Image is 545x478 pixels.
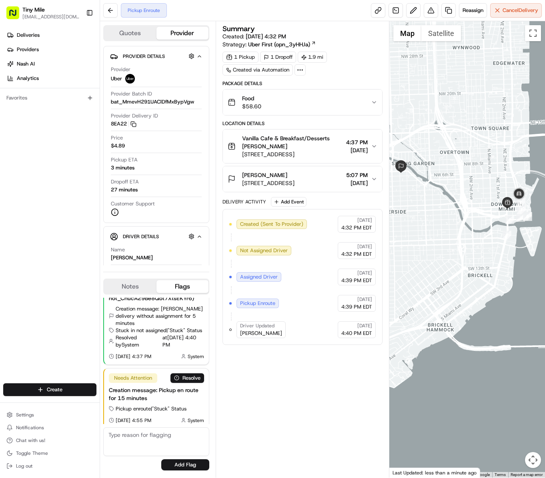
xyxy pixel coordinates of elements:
[242,102,261,110] span: $58.60
[240,247,288,254] span: Not Assigned Driver
[156,280,209,293] button: Flags
[516,213,525,222] div: 3
[188,353,204,360] span: System
[22,14,80,20] button: [EMAIL_ADDRESS][DOMAIN_NAME]
[17,75,39,82] span: Analytics
[17,32,40,39] span: Deliveries
[3,409,96,420] button: Settings
[27,77,131,85] div: Start new chat
[242,150,343,158] span: [STREET_ADDRESS]
[3,3,83,22] button: Tiny Mile[EMAIL_ADDRESS][DOMAIN_NAME]
[8,9,24,25] img: Nash
[242,179,295,187] span: [STREET_ADDRESS]
[110,50,202,63] button: Provider Details
[16,424,44,431] span: Notifications
[110,230,202,243] button: Driver Details
[3,58,100,70] a: Nash AI
[111,200,155,207] span: Customer Support
[519,211,528,220] div: 4
[242,134,343,150] span: Vanilla Cafe & Breakfast/Desserts [PERSON_NAME]
[357,243,372,250] span: [DATE]
[111,254,153,261] div: [PERSON_NAME]
[27,85,101,92] div: We're available if you need us!
[357,323,372,329] span: [DATE]
[298,52,327,63] div: 1.9 mi
[3,460,96,472] button: Log out
[223,129,382,163] button: Vanilla Cafe & Breakfast/Desserts [PERSON_NAME][STREET_ADDRESS]4:37 PM[DATE]
[271,197,307,207] button: Add Event
[459,3,487,18] button: Reassign
[523,212,532,221] div: 6
[104,27,156,40] button: Quotes
[21,52,132,61] input: Clear
[17,60,35,68] span: Nash AI
[248,40,310,48] span: Uber First (opn_3yHHJa)
[341,277,372,284] span: 4:39 PM EDT
[240,300,275,307] span: Pickup Enroute
[346,146,368,154] span: [DATE]
[223,166,382,192] button: [PERSON_NAME][STREET_ADDRESS]5:07 PM[DATE]
[8,77,22,92] img: 1736555255976-a54dd68f-1ca7-489b-9aae-adbdc363a1c4
[242,94,261,102] span: Food
[111,134,123,141] span: Price
[111,178,139,185] span: Dropoff ETA
[16,463,32,469] span: Log out
[16,437,45,444] span: Chat with us!
[240,323,275,329] span: Driver Updated
[8,33,146,46] p: Welcome 👋
[393,25,421,41] button: Show street map
[64,114,132,128] a: 💻API Documentation
[341,330,372,337] span: 4:40 PM EDT
[3,383,96,396] button: Create
[56,136,97,142] a: Powered byPylon
[421,25,461,41] button: Show satellite imagery
[116,417,151,424] span: [DATE] 4:55 PM
[222,25,255,32] h3: Summary
[8,118,14,124] div: 📗
[111,90,152,98] span: Provider Batch ID
[136,80,146,89] button: Start new chat
[505,215,514,224] div: 2
[240,273,278,281] span: Assigned Driver
[22,6,45,14] button: Tiny Mile
[525,25,541,41] button: Toggle fullscreen view
[517,205,526,214] div: 7
[116,327,202,334] span: Stuck in not assigned | "Stuck" Status
[3,43,100,56] a: Providers
[346,138,368,146] span: 4:37 PM
[260,52,296,63] div: 1 Dropoff
[222,120,383,127] div: Location Details
[346,171,368,179] span: 5:07 PM
[3,72,100,85] a: Analytics
[123,233,159,240] span: Driver Details
[222,64,293,76] a: Created via Automation
[341,303,372,311] span: 4:39 PM EDT
[111,156,138,163] span: Pickup ETA
[503,231,511,239] div: 1
[248,40,316,48] a: Uber First (opn_3yHHJa)
[242,171,287,179] span: [PERSON_NAME]
[111,120,136,127] button: 8EA22
[5,114,64,128] a: 📗Knowledge Base
[111,112,158,119] span: Provider Delivery ID
[161,459,209,470] button: Add Flag
[511,472,543,477] a: Report a map error
[116,405,186,412] span: Pickup enroute | "Stuck" Status
[463,7,483,14] span: Reassign
[357,217,372,223] span: [DATE]
[341,224,372,231] span: 4:32 PM EDT
[116,305,204,327] span: Creation message: [PERSON_NAME] delivery without assignment for 5 minutes
[16,412,34,418] span: Settings
[111,75,122,82] span: Uber
[104,280,156,293] button: Notes
[111,98,194,106] span: bat_MmevH291UAClDfMxBypVgw
[109,386,204,402] div: Creation message: Pickup en route for 15 minutes
[162,334,204,349] span: at [DATE] 4:40 PM
[111,164,134,171] div: 3 minutes
[3,435,96,446] button: Chat with us!
[222,52,258,63] div: 1 Pickup
[123,53,165,60] span: Provider Details
[3,92,96,104] div: Favorites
